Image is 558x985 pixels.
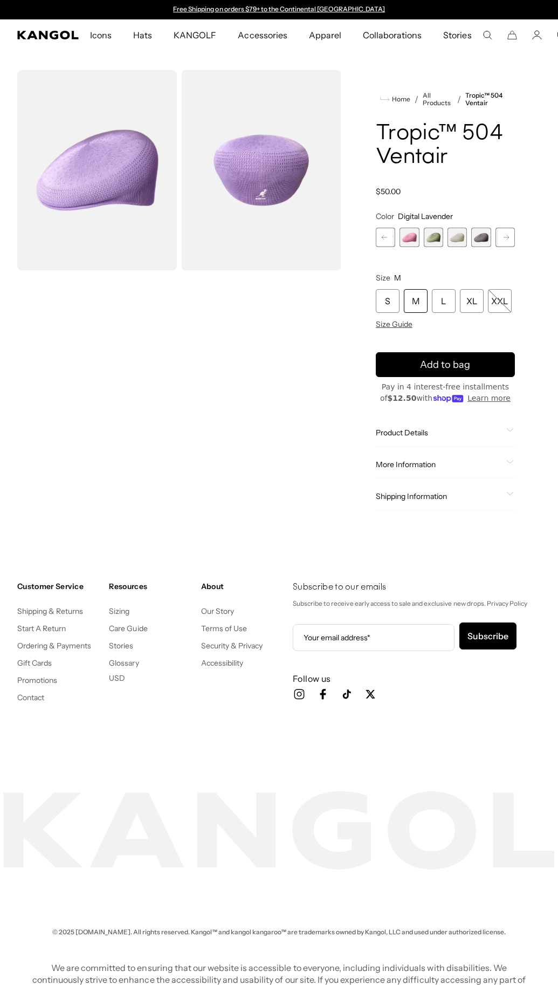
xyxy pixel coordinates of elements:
a: Free Shipping on orders $79+ to the Continental [GEOGRAPHIC_DATA] [173,5,385,13]
a: Collaborations [352,19,432,51]
span: Apparel [309,19,341,51]
a: Sizing [109,606,129,616]
img: color-digital-lavender [17,70,177,270]
a: Ordering & Payments [17,641,92,651]
li: / [453,93,461,106]
li: / [410,93,418,106]
div: 10 of 22 [447,228,467,247]
span: Home [390,95,410,103]
span: Size [376,273,390,283]
h4: Subscribe to our emails [293,582,541,593]
label: Digital Lavender [376,228,395,247]
a: Promotions [17,675,57,685]
div: Announcement [168,5,390,14]
div: M [404,289,428,313]
span: Hats [133,19,152,51]
span: Add to bag [420,358,470,372]
div: 1 of 2 [168,5,390,14]
span: Accessories [238,19,287,51]
a: Security & Privacy [201,641,263,651]
product-gallery: Gallery Viewer [17,70,341,474]
a: Hats [122,19,163,51]
label: PEONY PINK [399,228,419,247]
img: color-digital-lavender [181,70,341,270]
span: Shipping Information [376,491,502,501]
summary: Search here [483,30,492,40]
a: Gift Cards [17,658,52,668]
a: Glossary [109,658,139,668]
span: More Information [376,460,502,469]
div: 12 of 22 [495,228,515,247]
a: Kangol [17,31,79,39]
h3: Follow us [293,673,541,685]
span: Product Details [376,428,502,437]
label: Charcoal [471,228,491,247]
div: 11 of 22 [471,228,491,247]
a: Accessibility [201,658,243,668]
div: S [376,289,399,313]
div: XL [460,289,484,313]
span: Digital Lavender [398,211,453,221]
button: Subscribe [459,623,516,649]
span: Color [376,211,394,221]
span: Size Guide [376,319,412,329]
a: Care Guide [109,624,147,633]
a: Terms of Use [201,624,247,633]
p: Subscribe to receive early access to sale and exclusive new drops. Privacy Policy [293,598,541,610]
div: XXL [488,289,512,313]
a: Stories [109,641,133,651]
div: L [432,289,456,313]
a: KANGOLF [163,19,227,51]
a: Shipping & Returns [17,606,84,616]
h4: About [201,582,284,591]
div: 7 of 22 [376,228,395,247]
a: Stories [432,19,482,51]
a: Tropic™ 504 Ventair [465,92,515,107]
a: Our Story [201,606,234,616]
span: Icons [90,19,112,51]
nav: breadcrumbs [376,92,515,107]
label: Moonstruck [447,228,467,247]
div: 8 of 22 [399,228,419,247]
a: Start A Return [17,624,66,633]
slideshow-component: Announcement bar [168,5,390,14]
span: M [394,273,401,283]
a: Icons [79,19,122,51]
h4: Customer Service [17,582,100,591]
span: KANGOLF [174,19,216,51]
button: Add to bag [376,352,515,377]
span: $50.00 [376,187,401,196]
h4: Resources [109,582,192,591]
a: Account [532,30,542,40]
a: Contact [17,693,44,702]
h1: Tropic™ 504 Ventair [376,122,515,169]
span: Collaborations [363,19,422,51]
a: Accessories [227,19,298,51]
a: Apparel [298,19,352,51]
label: Oil Green [424,228,443,247]
span: Stories [443,19,471,51]
a: Home [380,94,410,104]
a: All Products [423,92,453,107]
button: USD [109,673,125,683]
label: Tan [495,228,515,247]
div: 9 of 22 [424,228,443,247]
button: Cart [507,30,517,40]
